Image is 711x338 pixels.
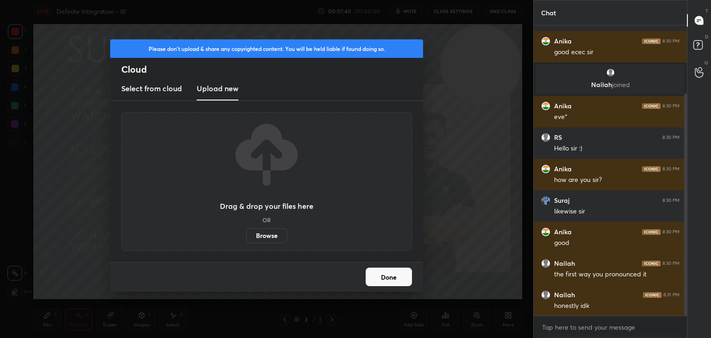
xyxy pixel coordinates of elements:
[642,261,661,266] img: iconic-dark.1390631f.png
[541,164,550,174] img: 3d17440235864ff6878e049ce9da99a9.jpg
[220,202,313,210] h3: Drag & drop your files here
[554,144,680,153] div: Hello sir :)
[541,133,550,142] img: default.png
[542,81,679,88] p: Nailah
[554,175,680,185] div: how are you sir?
[554,270,680,279] div: the first way you pronounced it
[662,166,680,172] div: 8:30 PM
[606,68,615,77] img: default.png
[541,290,550,300] img: default.png
[663,292,680,298] div: 8:31 PM
[554,259,575,268] h6: Nailah
[554,291,575,299] h6: Nailah
[662,38,680,44] div: 8:30 PM
[262,217,271,223] h5: OR
[642,103,661,109] img: iconic-dark.1390631f.png
[541,227,550,237] img: 3d17440235864ff6878e049ce9da99a9.jpg
[705,7,708,14] p: T
[554,133,562,142] h6: RS
[662,103,680,109] div: 8:30 PM
[121,83,182,94] h3: Select from cloud
[197,83,238,94] h3: Upload new
[121,63,423,75] h2: Cloud
[554,48,680,57] div: good ecec sir
[642,38,661,44] img: iconic-dark.1390631f.png
[554,37,572,45] h6: Anika
[662,229,680,235] div: 8:30 PM
[662,261,680,266] div: 8:30 PM
[554,238,680,248] div: good
[110,39,423,58] div: Please don't upload & share any copyrighted content. You will be held liable if found doing so.
[541,101,550,111] img: 3d17440235864ff6878e049ce9da99a9.jpg
[612,80,630,89] span: joined
[662,198,680,203] div: 8:30 PM
[643,292,661,298] img: iconic-dark.1390631f.png
[541,259,550,268] img: default.png
[662,135,680,140] div: 8:30 PM
[541,37,550,46] img: 3d17440235864ff6878e049ce9da99a9.jpg
[554,207,680,216] div: likewise sir
[534,25,687,316] div: grid
[554,196,569,205] h6: Suraj
[534,0,563,25] p: Chat
[554,301,680,311] div: honestly idk
[366,268,412,286] button: Done
[554,228,572,236] h6: Anika
[642,166,661,172] img: iconic-dark.1390631f.png
[642,229,661,235] img: iconic-dark.1390631f.png
[554,102,572,110] h6: Anika
[705,33,708,40] p: D
[541,196,550,205] img: 48d19d24f8214c8f85461ad0a993ac84.jpg
[705,59,708,66] p: G
[554,165,572,173] h6: Anika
